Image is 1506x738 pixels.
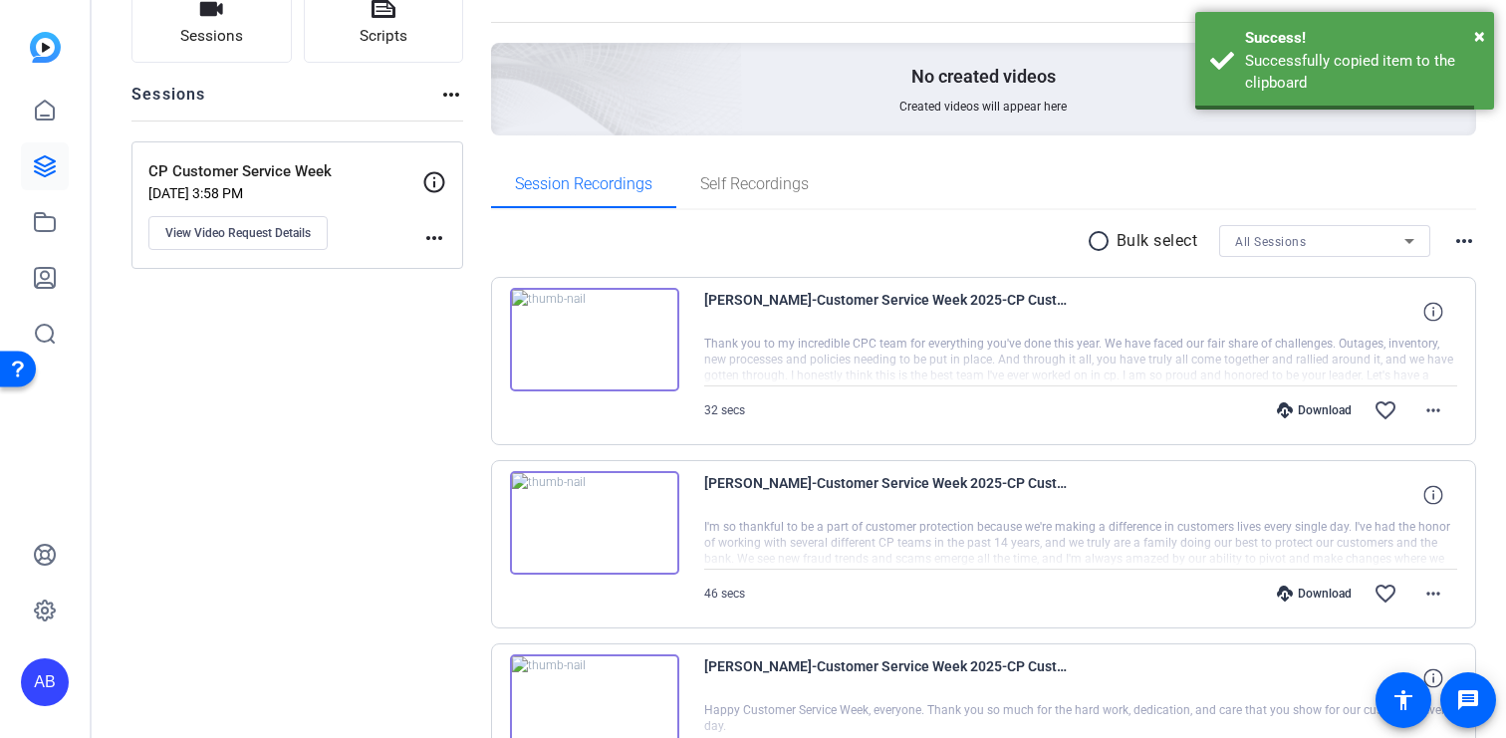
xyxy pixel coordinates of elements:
mat-icon: accessibility [1391,688,1415,712]
h2: Sessions [131,83,206,121]
div: Download [1267,402,1362,418]
mat-icon: message [1456,688,1480,712]
span: 46 secs [704,587,745,601]
span: [PERSON_NAME]-Customer Service Week 2025-CP Customer Service Week-1759328790307-webcam [704,471,1073,519]
span: View Video Request Details [165,225,311,241]
p: [DATE] 3:58 PM [148,185,422,201]
span: 32 secs [704,403,745,417]
span: × [1474,24,1485,48]
mat-icon: favorite_border [1374,582,1397,606]
mat-icon: favorite_border [1374,398,1397,422]
button: View Video Request Details [148,216,328,250]
span: [PERSON_NAME]-Customer Service Week 2025-CP Customer Service Week-1759328332019-webcam [704,654,1073,702]
span: Sessions [180,25,243,48]
p: Bulk select [1117,229,1198,253]
div: AB [21,658,69,706]
img: thumb-nail [510,288,679,391]
mat-icon: more_horiz [1421,582,1445,606]
span: All Sessions [1235,235,1306,249]
div: Success! [1245,27,1479,50]
mat-icon: more_horiz [439,83,463,107]
img: blue-gradient.svg [30,32,61,63]
mat-icon: radio_button_unchecked [1087,229,1117,253]
p: CP Customer Service Week [148,160,422,183]
div: Download [1267,586,1362,602]
span: Self Recordings [700,176,809,192]
img: thumb-nail [510,471,679,575]
span: [PERSON_NAME]-Customer Service Week 2025-CP Customer Service Week-1759329152202-webcam [704,288,1073,336]
button: Close [1474,21,1485,51]
span: Created videos will appear here [899,99,1067,115]
mat-icon: more_horiz [422,226,446,250]
div: Successfully copied item to the clipboard [1245,50,1479,95]
mat-icon: more_horiz [1452,229,1476,253]
span: Session Recordings [515,176,652,192]
mat-icon: more_horiz [1421,398,1445,422]
p: No created videos [911,65,1056,89]
span: Scripts [360,25,407,48]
